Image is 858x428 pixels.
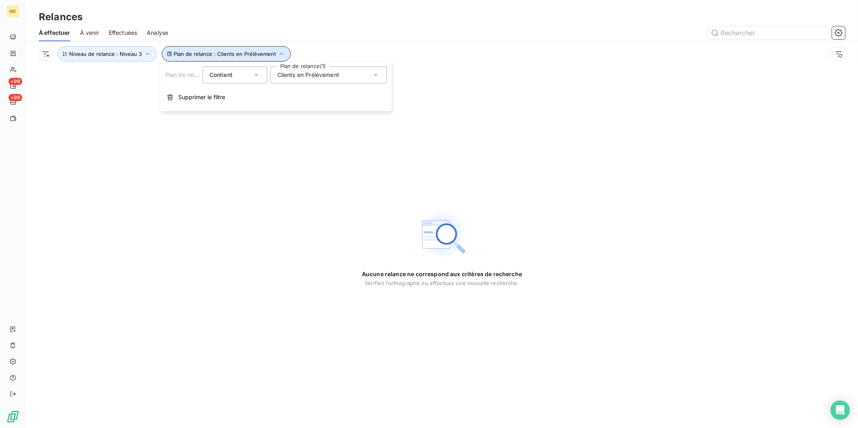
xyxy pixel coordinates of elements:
[173,51,276,57] span: Plan de relance : Clients en Prélèvement
[365,280,519,286] span: Vérifiez l’orthographe ou effectuez une nouvelle recherche.
[147,29,168,37] span: Analyse
[178,93,225,101] span: Supprimer le filtre
[161,88,392,106] button: Supprimer le filtre
[416,209,468,260] img: Empty state
[8,78,22,85] span: +99
[162,46,291,62] button: Plan de relance : Clients en Prélèvement
[165,71,207,78] span: Plan de relance
[362,270,522,278] span: Aucune relance ne correspond aux critères de recherche
[57,46,157,62] button: Niveau de relance : Niveau 3
[831,400,850,420] div: Open Intercom Messenger
[39,10,82,24] h3: Relances
[109,29,137,37] span: Effectuées
[80,29,99,37] span: À venir
[277,71,339,79] span: Clients en Prélèvement
[708,26,829,39] input: Rechercher
[69,51,142,57] span: Niveau de relance : Niveau 3
[39,29,70,37] span: À effectuer
[6,5,19,18] div: ME
[8,94,22,101] span: +99
[6,410,19,423] img: Logo LeanPay
[209,71,232,78] span: Contient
